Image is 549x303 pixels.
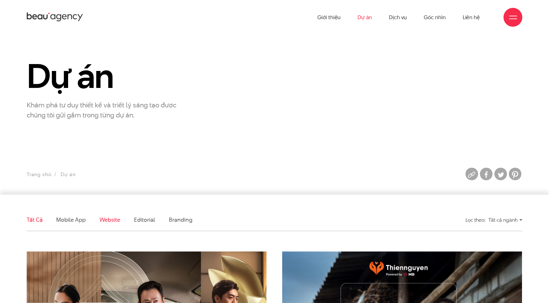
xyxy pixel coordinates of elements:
[134,216,155,224] a: Editorial
[466,214,485,225] div: Lọc theo:
[27,216,42,224] a: Tất cả
[27,58,181,94] h1: Dự án
[56,216,85,224] a: Mobile app
[27,100,181,120] p: Khám phá tư duy thiết kế và triết lý sáng tạo được chúng tôi gửi gắm trong từng dự án.
[100,216,120,224] a: Website
[488,214,522,225] div: Tất cả ngành
[169,216,192,224] a: Branding
[27,171,51,178] a: Trang chủ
